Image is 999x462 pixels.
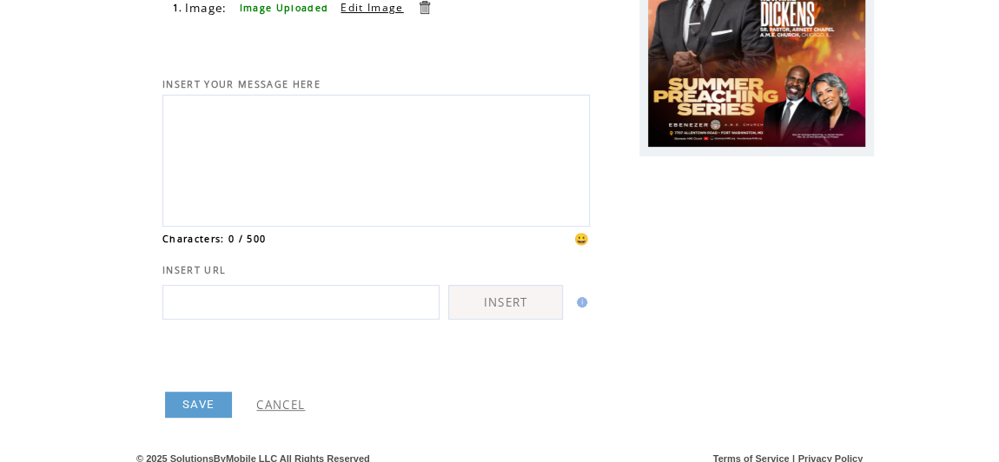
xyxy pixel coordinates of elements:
[162,233,266,245] span: Characters: 0 / 500
[240,2,329,14] span: Image Uploaded
[173,2,183,14] span: 1.
[256,397,305,412] a: CANCEL
[448,285,563,320] a: INSERT
[162,264,226,276] span: INSERT URL
[165,392,232,418] a: SAVE
[162,78,321,90] span: INSERT YOUR MESSAGE HERE
[572,297,587,307] img: help.gif
[574,231,590,247] span: 😀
